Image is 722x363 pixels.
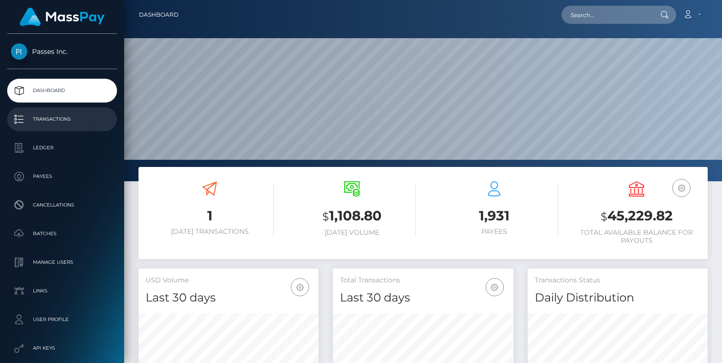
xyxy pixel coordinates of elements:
[139,5,179,25] a: Dashboard
[11,83,113,98] p: Dashboard
[322,210,329,223] small: $
[7,193,117,217] a: Cancellations
[11,169,113,184] p: Payees
[573,207,701,226] h3: 45,229.82
[7,165,117,188] a: Payees
[7,308,117,332] a: User Profile
[11,112,113,126] p: Transactions
[11,198,113,212] p: Cancellations
[340,290,506,306] h4: Last 30 days
[535,276,701,285] h5: Transactions Status
[146,207,274,225] h3: 1
[288,228,416,237] h6: [DATE] Volume
[7,250,117,274] a: Manage Users
[11,284,113,298] p: Links
[7,222,117,246] a: Batches
[11,43,27,60] img: Passes Inc.
[146,290,311,306] h4: Last 30 days
[573,228,701,245] h6: Total Available Balance for Payouts
[11,312,113,327] p: User Profile
[11,341,113,355] p: API Keys
[20,8,105,26] img: MassPay Logo
[11,227,113,241] p: Batches
[340,276,506,285] h5: Total Transactions
[7,336,117,360] a: API Keys
[11,141,113,155] p: Ledger
[535,290,701,306] h4: Daily Distribution
[430,228,558,236] h6: Payees
[7,47,117,56] span: Passes Inc.
[7,136,117,160] a: Ledger
[562,6,651,24] input: Search...
[601,210,607,223] small: $
[146,228,274,236] h6: [DATE] Transactions
[7,279,117,303] a: Links
[11,255,113,270] p: Manage Users
[146,276,311,285] h5: USD Volume
[288,207,416,226] h3: 1,108.80
[7,79,117,103] a: Dashboard
[430,207,558,225] h3: 1,931
[7,107,117,131] a: Transactions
